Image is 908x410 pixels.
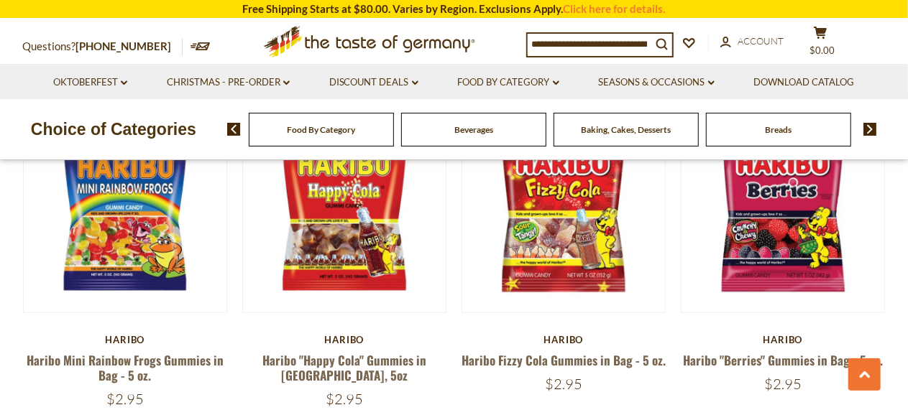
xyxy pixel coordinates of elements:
span: $2.95 [545,375,582,393]
a: Breads [765,124,792,135]
div: Haribo [681,334,886,345]
img: Haribo [24,109,227,312]
a: Food By Category [287,124,355,135]
img: previous arrow [227,123,241,136]
img: next arrow [863,123,877,136]
div: Haribo [462,334,666,345]
a: Haribo Mini Rainbow Frogs Gummies in Bag - 5 oz. [27,351,224,384]
img: Haribo [462,109,666,312]
a: Seasons & Occasions [599,75,715,90]
span: $2.95 [106,390,144,408]
a: Account [720,34,784,50]
span: Account [738,35,784,47]
a: [PHONE_NUMBER] [76,39,172,52]
a: Baking, Cakes, Desserts [581,124,671,135]
div: Haribo [242,334,447,345]
a: Click here for details. [564,2,666,15]
a: Discount Deals [329,75,418,90]
a: Haribo Fizzy Cola Gummies in Bag - 5 oz. [462,351,666,369]
span: $0.00 [810,45,835,56]
a: Haribo "Happy Cola" Gummies in [GEOGRAPHIC_DATA], 5oz [262,351,426,384]
a: Food By Category [458,75,559,90]
img: Haribo [243,109,446,312]
div: Haribo [23,334,228,345]
img: Haribo [682,109,885,312]
a: Christmas - PRE-ORDER [167,75,290,90]
a: Download Catalog [754,75,855,90]
button: $0.00 [799,26,843,62]
span: $2.95 [326,390,363,408]
a: Haribo "Berries" Gummies in Bag - 5 oz. [683,351,883,369]
a: Beverages [454,124,493,135]
p: Questions? [23,37,183,56]
a: Oktoberfest [53,75,127,90]
span: $2.95 [764,375,802,393]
